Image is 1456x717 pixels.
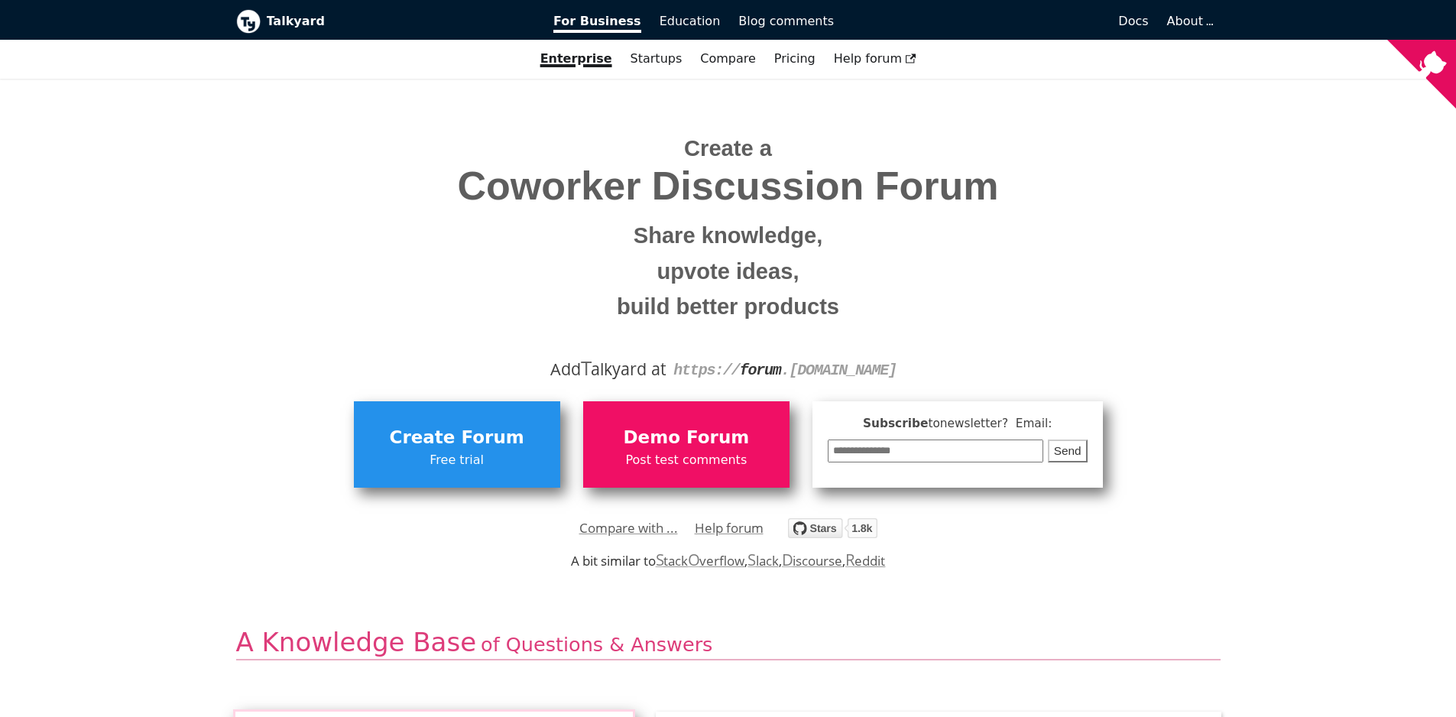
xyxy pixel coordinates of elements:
[656,552,745,569] a: StackOverflow
[248,289,1209,325] small: build better products
[834,51,916,66] span: Help forum
[845,552,885,569] a: Reddit
[747,552,778,569] a: Slack
[684,136,772,161] span: Create a
[579,517,678,540] a: Compare with ...
[738,14,834,28] span: Blog comments
[1118,14,1148,28] span: Docs
[747,549,756,570] span: S
[621,46,692,72] a: Startups
[531,46,621,72] a: Enterprise
[656,549,664,570] span: S
[267,11,533,31] b: Talkyard
[695,517,764,540] a: Help forum
[782,549,793,570] span: D
[928,417,1052,430] span: to newsletter ? Email:
[688,549,700,570] span: O
[583,401,790,487] a: Demo ForumPost test comments
[591,423,782,453] span: Demo Forum
[553,14,641,33] span: For Business
[248,356,1209,382] div: Add alkyard at
[1048,440,1088,463] button: Send
[236,9,261,34] img: Talkyard logo
[248,164,1209,208] span: Coworker Discussion Forum
[581,354,592,381] span: T
[788,518,877,538] img: talkyard.svg
[660,14,721,28] span: Education
[236,626,1221,660] h2: A Knowledge Base
[1167,14,1211,28] a: About
[843,8,1158,34] a: Docs
[591,450,782,470] span: Post test comments
[481,633,712,656] span: of Questions & Answers
[828,414,1088,433] span: Subscribe
[740,362,781,379] strong: forum
[700,51,756,66] a: Compare
[362,423,553,453] span: Create Forum
[354,401,560,487] a: Create ForumFree trial
[765,46,825,72] a: Pricing
[673,362,897,379] code: https:// . [DOMAIN_NAME]
[248,218,1209,254] small: Share knowledge,
[544,8,650,34] a: For Business
[788,521,877,543] a: Star debiki/talkyard on GitHub
[362,450,553,470] span: Free trial
[782,552,842,569] a: Discourse
[825,46,926,72] a: Help forum
[236,9,533,34] a: Talkyard logoTalkyard
[650,8,730,34] a: Education
[845,549,855,570] span: R
[729,8,843,34] a: Blog comments
[248,254,1209,290] small: upvote ideas,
